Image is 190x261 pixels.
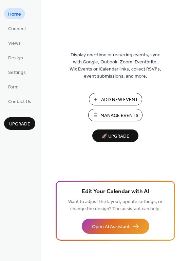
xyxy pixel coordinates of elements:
[4,66,30,78] a: Settings
[82,219,149,234] button: Open AI Assistant
[8,40,21,47] span: Views
[8,25,26,33] span: Connect
[9,121,30,128] span: Upgrade
[68,197,163,214] span: Want to adjust the layout, update settings, or change the design? The assistant can help.
[4,117,35,130] button: Upgrade
[100,112,138,119] span: Manage Events
[92,129,138,142] button: 🚀 Upgrade
[89,93,142,105] button: Add New Event
[4,37,25,48] a: Views
[4,8,25,19] a: Home
[4,52,27,63] a: Design
[8,11,21,18] span: Home
[101,96,138,103] span: Add New Event
[96,132,134,141] span: 🚀 Upgrade
[4,23,30,34] a: Connect
[92,223,130,230] span: Open AI Assistant
[8,69,26,76] span: Settings
[4,96,35,107] a: Contact Us
[82,187,149,197] span: Edit Your Calendar with AI
[8,55,23,62] span: Design
[4,81,23,92] a: Form
[88,109,142,121] button: Manage Events
[70,52,161,80] span: Display one-time or recurring events, sync with Google, Outlook, Zoom, Eventbrite, Wix Events or ...
[8,84,19,91] span: Form
[8,98,31,105] span: Contact Us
